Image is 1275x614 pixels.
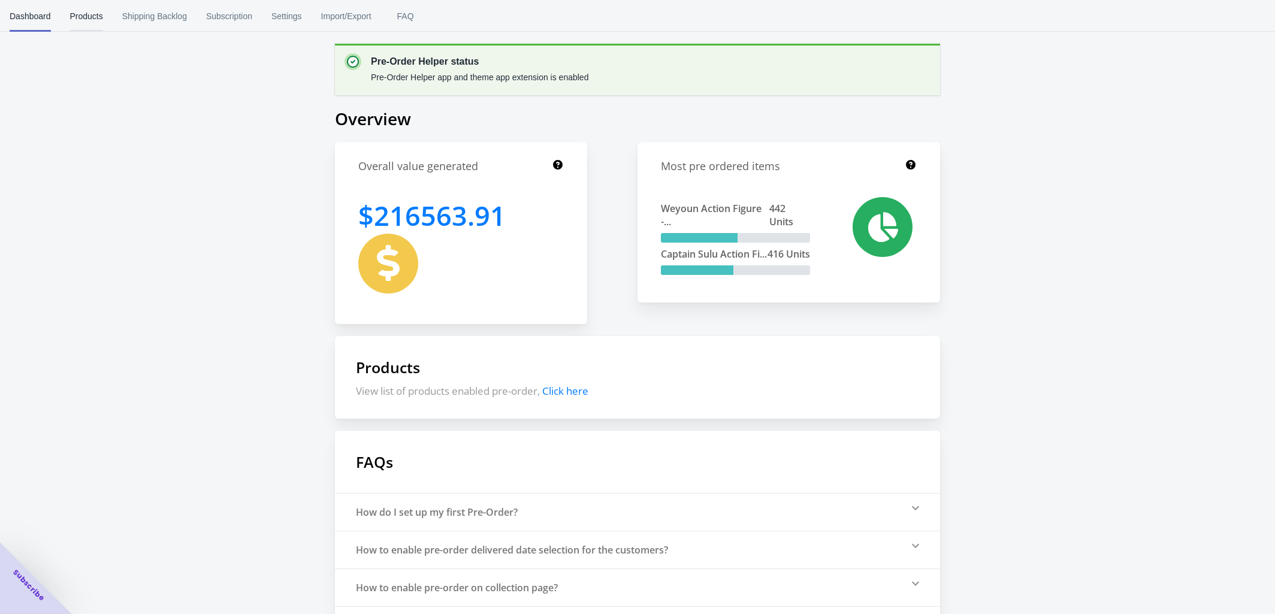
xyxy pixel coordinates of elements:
[371,71,588,83] p: Pre-Order Helper app and theme app extension is enabled
[11,567,47,603] span: Subscribe
[356,384,919,398] p: View list of products enabled pre-order,
[271,1,302,32] span: Settings
[769,202,810,228] span: 442 Units
[542,384,588,398] span: Click here
[122,1,187,32] span: Shipping Backlog
[358,197,374,234] span: $
[10,1,51,32] span: Dashboard
[335,431,940,493] h1: FAQs
[206,1,252,32] span: Subscription
[358,159,478,174] h1: Overall value generated
[356,581,558,594] div: How to enable pre-order on collection page?
[391,1,421,32] span: FAQ
[371,55,588,69] p: Pre-Order Helper status
[356,506,518,519] div: How do I set up my first Pre-Order?
[661,247,767,261] span: Captain Sulu Action Fi...
[768,247,810,261] span: 416 Units
[358,197,506,234] h1: 216563.91
[335,107,940,130] h1: Overview
[70,1,103,32] span: Products
[321,1,371,32] span: Import/Export
[356,357,919,377] h1: Products
[661,159,780,174] h1: Most pre ordered items
[661,202,769,228] span: Weyoun Action Figure -...
[356,543,668,556] div: How to enable pre-order delivered date selection for the customers?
